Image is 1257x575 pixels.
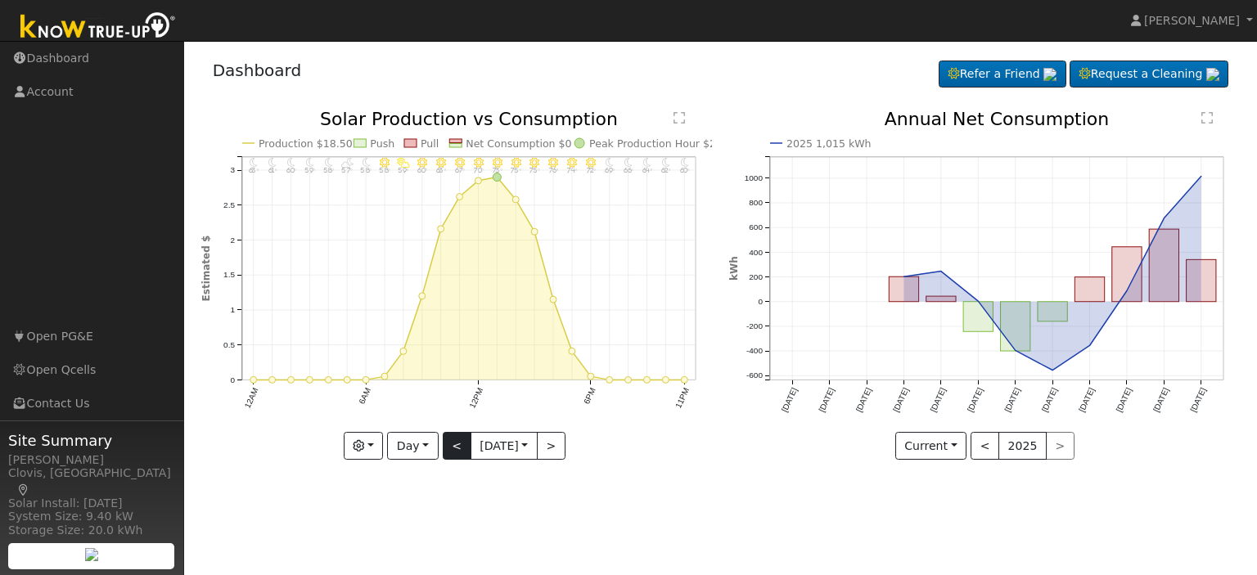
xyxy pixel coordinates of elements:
i: 1PM - Clear [492,158,502,168]
text: 2 [230,236,235,245]
circle: onclick="" [1161,215,1168,222]
button: 2025 [998,432,1047,460]
button: Day [387,432,438,460]
circle: onclick="" [569,348,575,355]
text: Production $18.50 [259,137,353,150]
i: 10AM - Clear [436,158,446,168]
p: 60° [677,168,692,173]
circle: onclick="" [662,377,669,384]
p: 70° [471,168,486,173]
circle: onclick="" [475,177,481,184]
i: 5AM - PartlyCloudy [340,158,354,168]
i: 3PM - Clear [529,158,539,168]
i: 12AM - Clear [250,158,258,168]
text: [DATE] [891,386,910,413]
text: [DATE] [1003,386,1022,413]
text: 1.5 [223,271,235,280]
circle: onclick="" [938,268,944,275]
circle: onclick="" [1012,348,1019,354]
i: 10PM - Clear [662,158,670,168]
text:  [674,111,685,124]
circle: onclick="" [437,226,444,232]
i: 2PM - Clear [511,158,520,168]
circle: onclick="" [268,377,275,384]
text: -600 [746,371,763,380]
text: 0 [230,375,235,384]
i: 9PM - Clear [643,158,651,168]
text: 2.5 [223,200,235,209]
circle: onclick="" [418,293,425,299]
rect: onclick="" [926,296,956,302]
text: Estimated $ [200,236,212,302]
text: 1000 [745,173,764,182]
p: 57° [340,168,355,173]
text: [DATE] [1189,386,1208,413]
p: 59° [395,168,411,173]
rect: onclick="" [1112,247,1142,302]
p: 75° [527,168,543,173]
i: 11AM - Clear [455,158,465,168]
text: 3 [230,165,235,174]
circle: onclick="" [1124,288,1130,294]
text: 0 [758,297,763,306]
p: 58° [321,168,336,173]
div: Solar Install: [DATE] [8,495,175,512]
p: 64° [639,168,655,173]
text: [DATE] [1040,386,1059,413]
a: Map [16,483,31,496]
circle: onclick="" [400,348,407,355]
button: < [971,432,999,460]
text: kWh [728,257,740,281]
circle: onclick="" [901,274,908,281]
span: [PERSON_NAME] [1144,14,1240,27]
p: 74° [565,168,580,173]
i: 9AM - MostlyClear [417,158,427,168]
p: 60° [283,168,299,173]
button: Current [895,432,967,460]
text: 200 [749,272,763,281]
rect: onclick="" [889,277,918,303]
rect: onclick="" [1075,277,1105,302]
div: Clovis, [GEOGRAPHIC_DATA] [8,465,175,499]
rect: onclick="" [1187,260,1216,302]
text: -400 [746,347,763,356]
i: 3AM - Clear [306,158,314,168]
button: < [443,432,471,460]
circle: onclick="" [624,377,631,384]
p: 63° [433,168,448,173]
i: 1AM - Clear [268,158,277,168]
p: 58° [358,168,374,173]
a: Request a Cleaning [1070,61,1228,88]
i: 7AM - Clear [380,158,390,168]
i: 11PM - Clear [681,158,689,168]
text: 12PM [467,387,484,410]
text: [DATE] [1078,386,1097,413]
text: Push [370,137,394,150]
button: > [537,432,565,460]
p: 67° [452,168,467,173]
circle: onclick="" [512,196,519,203]
div: [PERSON_NAME] [8,451,175,469]
p: 58° [376,168,392,173]
text: 6AM [357,387,372,406]
circle: onclick="" [493,173,501,182]
span: Site Summary [8,429,175,451]
i: 12PM - Clear [474,158,484,168]
p: 62° [658,168,674,173]
circle: onclick="" [1049,367,1056,374]
div: Storage Size: 20.0 kWh [8,522,175,539]
i: 7PM - Clear [606,158,614,168]
text: [DATE] [780,386,799,413]
rect: onclick="" [1150,229,1179,302]
circle: onclick="" [681,377,687,384]
circle: onclick="" [306,377,313,384]
a: Refer a Friend [939,61,1066,88]
text: 12AM [242,387,259,410]
text: [DATE] [966,386,984,413]
text: [DATE] [1115,386,1133,413]
p: 60° [414,168,430,173]
rect: onclick="" [1001,302,1030,351]
text: 6PM [582,387,597,406]
p: 61° [264,168,280,173]
circle: onclick="" [381,373,388,380]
